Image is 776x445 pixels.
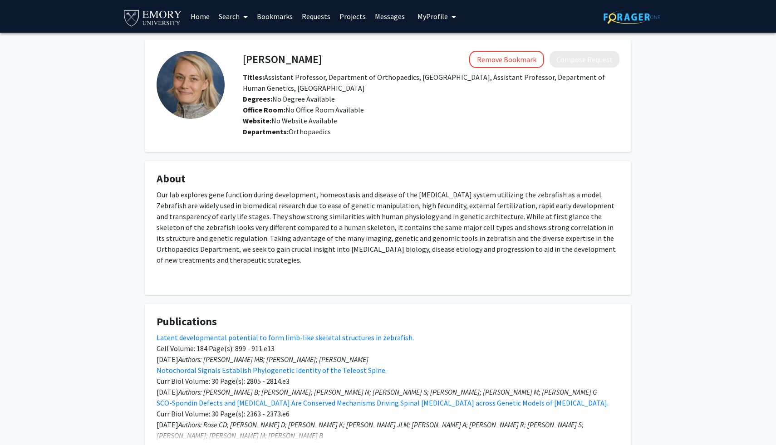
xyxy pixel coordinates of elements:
img: Profile Picture [157,51,225,119]
span: No Website Available [243,116,337,125]
em: Authors: [PERSON_NAME] MB; [PERSON_NAME]; [PERSON_NAME] [178,355,368,364]
h4: [PERSON_NAME] [243,51,322,68]
a: Bookmarks [252,0,297,32]
b: Titles: [243,73,264,82]
h4: Publications [157,315,619,328]
em: Authors: Rose CD; [PERSON_NAME] D; [PERSON_NAME] K; [PERSON_NAME] JLM; [PERSON_NAME] A; [PERSON_N... [157,420,584,440]
b: Degrees: [243,94,272,103]
span: No Degree Available [243,94,335,103]
span: No Office Room Available [243,105,364,114]
h4: About [157,172,619,186]
iframe: Chat [7,404,39,438]
span: My Profile [417,12,448,21]
a: Search [214,0,252,32]
a: Notochordal Signals Establish Phylogenetic Identity of the Teleost Spine. [157,366,387,375]
img: ForagerOne Logo [604,10,660,24]
img: Emory University Logo [123,7,183,28]
span: Orthopaedics [289,127,331,136]
div: Our lab explores gene function during development, homeostasis and disease of the [MEDICAL_DATA] ... [157,189,619,284]
b: Departments: [243,127,289,136]
b: Office Room: [243,105,285,114]
a: Requests [297,0,335,32]
a: SCO-Spondin Defects and [MEDICAL_DATA] Are Conserved Mechanisms Driving Spinal [MEDICAL_DATA] acr... [157,398,609,407]
a: Projects [335,0,370,32]
a: Messages [370,0,409,32]
b: Website: [243,116,271,125]
button: Compose Request to Katrin Henke [550,51,619,68]
span: Assistant Professor, Department of Orthopaedics, [GEOGRAPHIC_DATA], Assistant Professor, Departme... [243,73,605,93]
a: Latent developmental potential to form limb-like skeletal structures in zebrafish. [157,333,414,342]
em: Authors: [PERSON_NAME] B; [PERSON_NAME]; [PERSON_NAME] N; [PERSON_NAME] S; [PERSON_NAME]; [PERSON... [178,387,597,396]
a: Home [186,0,214,32]
button: Remove Bookmark [469,51,544,68]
